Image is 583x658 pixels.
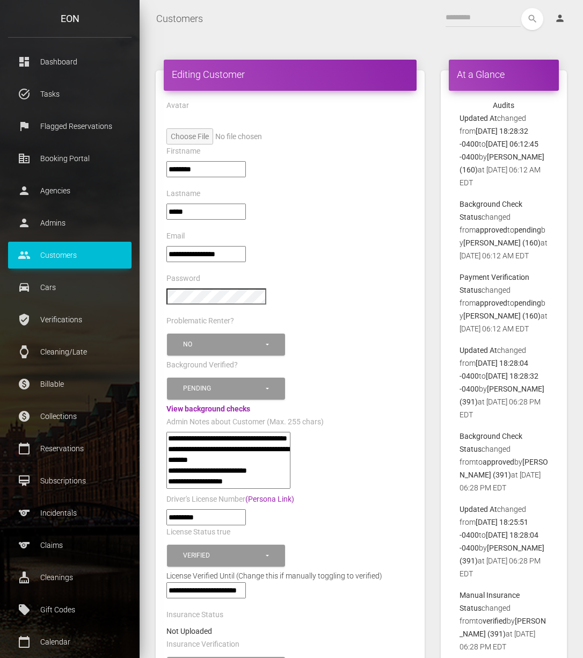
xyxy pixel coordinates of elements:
p: Claims [16,537,123,553]
label: Insurance Verification [166,639,239,650]
a: person Agencies [8,177,132,204]
p: Billable [16,376,123,392]
b: [PERSON_NAME] (391) [460,544,544,565]
b: [DATE] 18:28:32 -0400 [460,127,528,148]
p: Calendar [16,634,123,650]
b: [DATE] 18:25:51 -0400 [460,518,528,539]
a: (Persona Link) [245,495,294,503]
p: changed from to by at [DATE] 06:28 PM EDT [460,430,548,494]
b: Updated At [460,346,497,355]
label: Email [166,231,185,242]
p: Cleaning/Late [16,344,123,360]
a: drive_eta Cars [8,274,132,301]
p: Dashboard [16,54,123,70]
p: Customers [16,247,123,263]
a: person [546,8,575,30]
p: Subscriptions [16,473,123,489]
p: Collections [16,408,123,424]
b: approved [476,226,507,234]
a: cleaning_services Cleanings [8,564,132,591]
div: No [183,340,264,349]
b: [DATE] 18:28:04 -0400 [460,359,528,380]
button: Verified [167,545,285,567]
b: Updated At [460,114,497,122]
div: Verified [183,551,264,560]
a: verified_user Verifications [8,306,132,333]
a: Customers [156,5,203,32]
p: Incidentals [16,505,123,521]
p: Reservations [16,440,123,457]
strong: Audits [493,101,514,110]
p: Tasks [16,86,123,102]
b: [DATE] 18:28:32 -0400 [460,372,538,393]
p: Verifications [16,312,123,328]
label: Driver's License Number [166,494,294,505]
b: Background Check Status [460,200,522,221]
b: Manual Insurance Status [460,591,520,612]
p: Agencies [16,183,123,199]
p: Admins [16,215,123,231]
p: changed from to by at [DATE] 06:28 PM EDT [460,589,548,653]
a: local_offer Gift Codes [8,596,132,623]
b: [PERSON_NAME] (160) [463,238,541,247]
p: changed from to by at [DATE] 06:12 AM EDT [460,198,548,262]
button: Pending [167,378,285,400]
a: flag Flagged Reservations [8,113,132,140]
a: calendar_today Reservations [8,435,132,462]
p: changed from to by at [DATE] 06:28 PM EDT [460,344,548,421]
p: Cars [16,279,123,295]
button: search [521,8,543,30]
label: Admin Notes about Customer (Max. 255 chars) [166,417,324,428]
p: changed from to by at [DATE] 06:12 AM EDT [460,271,548,335]
label: Password [166,273,200,284]
p: Booking Portal [16,150,123,167]
label: Firstname [166,146,200,157]
b: Updated At [460,505,497,514]
a: corporate_fare Booking Portal [8,145,132,172]
a: sports Incidentals [8,500,132,526]
a: card_membership Subscriptions [8,467,132,494]
strong: Not Uploaded [166,627,212,635]
p: changed from to by at [DATE] 06:28 PM EDT [460,503,548,580]
b: approved [476,299,507,307]
b: [DATE] 06:12:45 -0400 [460,140,538,161]
h4: At a Glance [457,68,551,81]
b: Payment Verification Status [460,273,529,294]
label: Avatar [166,100,189,111]
a: View background checks [166,404,250,413]
b: [DATE] 18:28:04 -0400 [460,531,538,552]
h4: Editing Customer [172,68,409,81]
p: Cleanings [16,569,123,585]
b: pending [514,226,541,234]
p: Flagged Reservations [16,118,123,134]
label: Background Verified? [166,360,238,371]
a: paid Collections [8,403,132,430]
b: [PERSON_NAME] (160) [460,153,544,174]
label: Problematic Renter? [166,316,234,327]
a: dashboard Dashboard [8,48,132,75]
div: Pending [183,384,264,393]
b: [PERSON_NAME] (160) [463,312,541,320]
a: person Admins [8,209,132,236]
b: pending [514,299,541,307]
b: approved [483,458,514,466]
b: Background Check Status [460,432,522,453]
a: task_alt Tasks [8,81,132,107]
p: Gift Codes [16,602,123,618]
label: Lastname [166,189,200,199]
b: [PERSON_NAME] (391) [460,385,544,406]
a: people Customers [8,242,132,269]
i: person [555,13,565,24]
a: sports Claims [8,532,132,559]
label: Insurance Status [166,610,223,620]
a: calendar_today Calendar [8,628,132,655]
label: License Status true [166,527,230,538]
b: verified [483,617,507,625]
a: watch Cleaning/Late [8,338,132,365]
div: License Verified Until (Change this if manually toggling to verified) [158,569,422,582]
p: changed from to by at [DATE] 06:12 AM EDT [460,112,548,189]
a: paid Billable [8,371,132,397]
button: No [167,334,285,356]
